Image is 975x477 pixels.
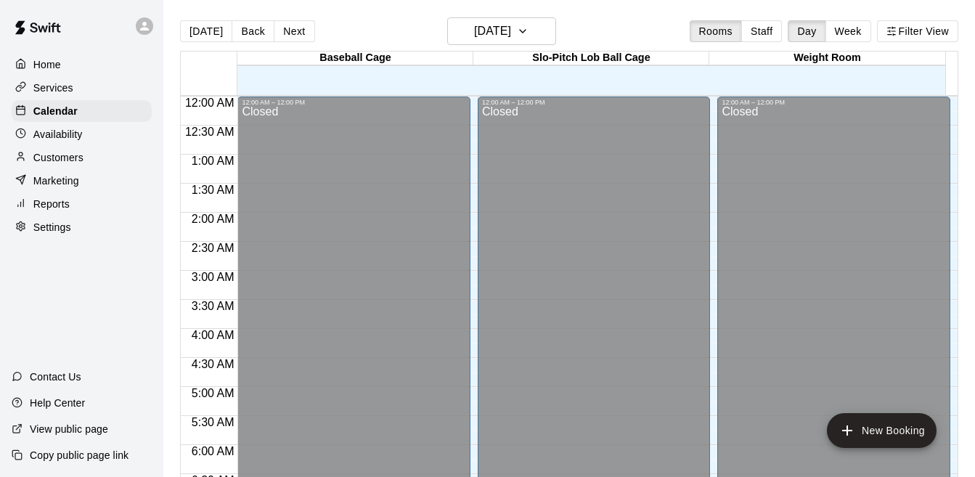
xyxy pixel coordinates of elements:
p: Copy public page link [30,448,128,462]
span: 3:00 AM [188,271,238,283]
span: 2:00 AM [188,213,238,225]
a: Customers [12,147,152,168]
span: 12:00 AM [181,97,238,109]
a: Marketing [12,170,152,192]
button: Rooms [690,20,742,42]
div: 12:00 AM – 12:00 PM [482,99,706,106]
p: Settings [33,220,71,235]
button: Back [232,20,274,42]
button: Next [274,20,314,42]
p: Availability [33,127,83,142]
div: Baseball Cage [237,52,473,65]
button: [DATE] [180,20,232,42]
p: Contact Us [30,370,81,384]
a: Availability [12,123,152,145]
p: Marketing [33,174,79,188]
button: Week [825,20,871,42]
button: Filter View [877,20,958,42]
a: Calendar [12,100,152,122]
p: Services [33,81,73,95]
button: add [827,413,937,448]
span: 2:30 AM [188,242,238,254]
p: Home [33,57,61,72]
span: 1:30 AM [188,184,238,196]
p: Reports [33,197,70,211]
p: View public page [30,422,108,436]
h6: [DATE] [474,21,511,41]
span: 6:00 AM [188,445,238,457]
span: 3:30 AM [188,300,238,312]
span: 5:30 AM [188,416,238,428]
button: Staff [741,20,783,42]
p: Customers [33,150,83,165]
button: [DATE] [447,17,556,45]
button: Day [788,20,825,42]
div: Weight Room [709,52,945,65]
p: Calendar [33,104,78,118]
span: 1:00 AM [188,155,238,167]
div: 12:00 AM – 12:00 PM [722,99,946,106]
div: Slo-Pitch Lob Ball Cage [473,52,709,65]
a: Reports [12,193,152,215]
span: 5:00 AM [188,387,238,399]
a: Home [12,54,152,76]
span: 12:30 AM [181,126,238,138]
a: Settings [12,216,152,238]
span: 4:30 AM [188,358,238,370]
span: 4:00 AM [188,329,238,341]
p: Help Center [30,396,85,410]
div: 12:00 AM – 12:00 PM [242,99,466,106]
a: Services [12,77,152,99]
